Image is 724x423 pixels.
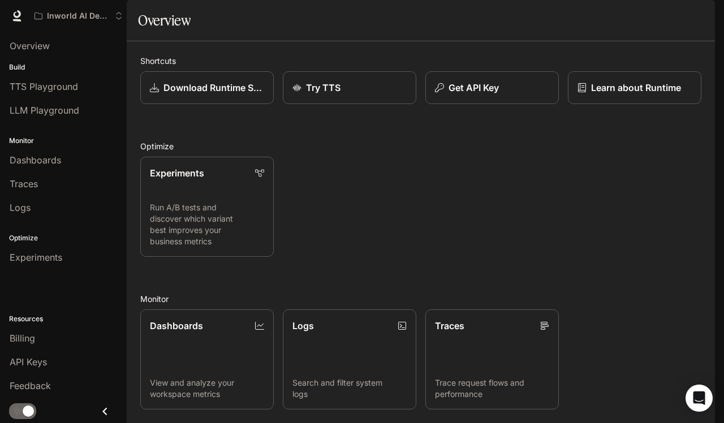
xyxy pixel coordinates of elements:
div: Open Intercom Messenger [686,385,713,412]
a: ExperimentsRun A/B tests and discover which variant best improves your business metrics [140,157,274,257]
p: Logs [292,319,314,333]
p: Get API Key [449,81,499,94]
p: Download Runtime SDK [163,81,264,94]
p: View and analyze your workspace metrics [150,377,264,400]
p: Learn about Runtime [591,81,681,94]
h1: Overview [138,9,191,32]
p: Experiments [150,166,204,180]
a: TracesTrace request flows and performance [425,309,559,409]
p: Search and filter system logs [292,377,407,400]
a: Learn about Runtime [568,71,701,104]
p: Traces [435,319,464,333]
button: Open workspace menu [29,5,128,27]
h2: Monitor [140,293,701,305]
a: DashboardsView and analyze your workspace metrics [140,309,274,409]
p: Dashboards [150,319,203,333]
p: Inworld AI Demos [47,11,110,21]
p: Trace request flows and performance [435,377,549,400]
a: LogsSearch and filter system logs [283,309,416,409]
button: Get API Key [425,71,559,104]
a: Try TTS [283,71,416,104]
p: Try TTS [306,81,341,94]
a: Download Runtime SDK [140,71,274,104]
p: Run A/B tests and discover which variant best improves your business metrics [150,202,264,247]
h2: Optimize [140,140,701,152]
h2: Shortcuts [140,55,701,67]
